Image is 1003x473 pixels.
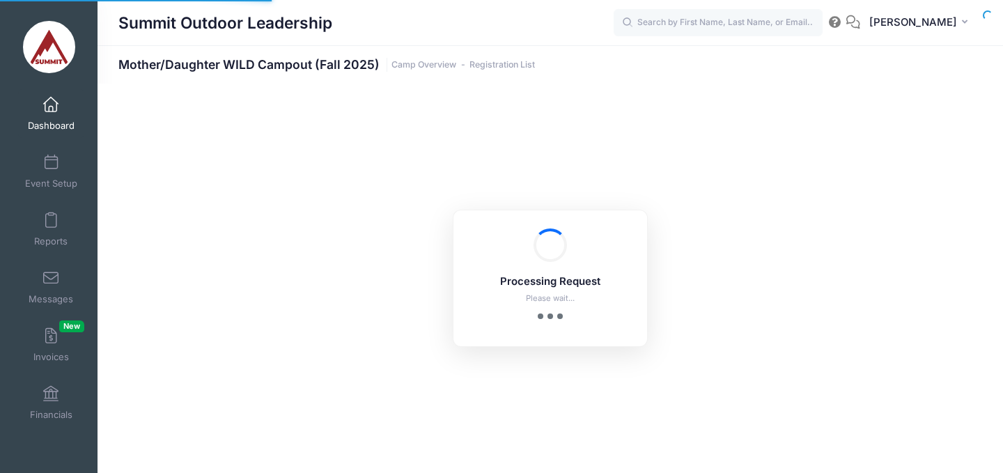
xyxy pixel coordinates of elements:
span: Messages [29,293,73,305]
p: Please wait... [472,293,629,304]
a: InvoicesNew [18,320,84,369]
a: Event Setup [18,147,84,196]
h1: Summit Outdoor Leadership [118,7,332,39]
span: Event Setup [25,178,77,189]
span: Reports [34,235,68,247]
a: Reports [18,205,84,254]
a: Registration List [469,60,535,70]
button: [PERSON_NAME] [860,7,982,39]
span: Invoices [33,351,69,363]
span: [PERSON_NAME] [869,15,957,30]
a: Financials [18,378,84,427]
a: Dashboard [18,89,84,138]
a: Messages [18,263,84,311]
a: Camp Overview [391,60,456,70]
h1: Mother/Daughter WILD Campout (Fall 2025) [118,57,535,72]
span: Dashboard [28,120,75,132]
h5: Processing Request [472,276,629,288]
span: New [59,320,84,332]
img: Summit Outdoor Leadership [23,21,75,73]
input: Search by First Name, Last Name, or Email... [614,9,823,37]
span: Financials [30,409,72,421]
